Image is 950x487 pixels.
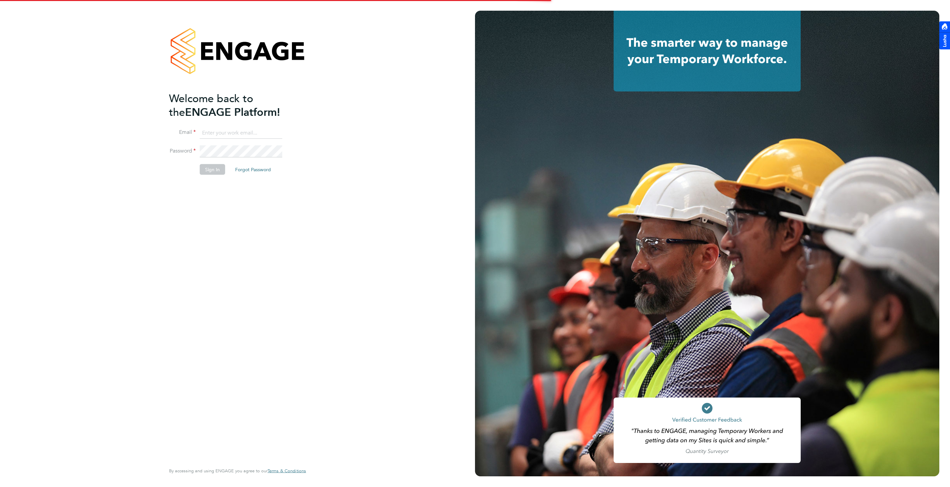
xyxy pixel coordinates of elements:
span: By accessing and using ENGAGE you agree to our [169,468,306,474]
span: Terms & Conditions [268,468,306,474]
h2: ENGAGE Platform! [169,91,299,119]
span: Welcome back to the [169,92,253,118]
button: Forgot Password [230,164,276,175]
a: Terms & Conditions [268,468,306,474]
label: Password [169,148,196,155]
label: Email [169,129,196,136]
button: Sign In [200,164,225,175]
input: Enter your work email... [200,127,282,139]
